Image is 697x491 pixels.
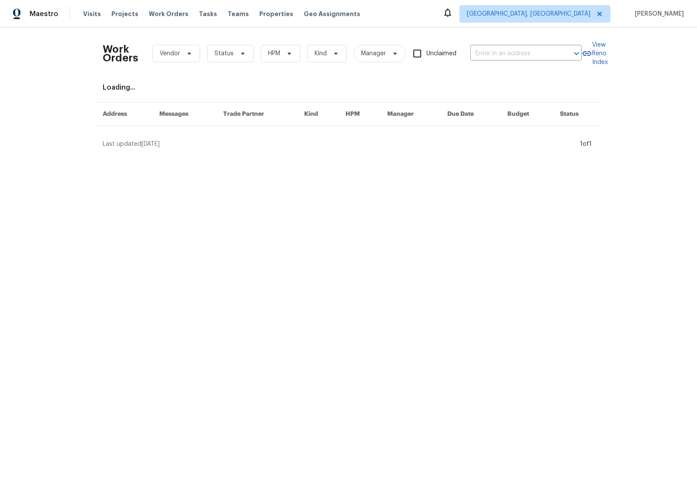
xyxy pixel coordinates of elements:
[199,11,217,17] span: Tasks
[338,103,380,126] th: HPM
[380,103,440,126] th: Manager
[553,103,601,126] th: Status
[570,47,583,60] button: Open
[96,103,152,126] th: Address
[228,10,249,18] span: Teams
[582,40,608,67] a: View Reno Index
[103,140,577,148] div: Last updated
[111,10,138,18] span: Projects
[361,49,386,58] span: Manager
[297,103,338,126] th: Kind
[467,10,590,18] span: [GEOGRAPHIC_DATA], [GEOGRAPHIC_DATA]
[440,103,500,126] th: Due Date
[500,103,553,126] th: Budget
[304,10,360,18] span: Geo Assignments
[103,83,594,92] div: Loading...
[30,10,58,18] span: Maestro
[580,140,592,148] div: 1 of 1
[141,141,160,147] span: [DATE]
[152,103,216,126] th: Messages
[214,49,234,58] span: Status
[149,10,188,18] span: Work Orders
[103,45,138,62] h2: Work Orders
[631,10,684,18] span: [PERSON_NAME]
[216,103,298,126] th: Trade Partner
[83,10,101,18] span: Visits
[426,49,456,58] span: Unclaimed
[259,10,293,18] span: Properties
[315,49,327,58] span: Kind
[268,49,280,58] span: HPM
[470,47,557,61] input: Enter in an address
[160,49,180,58] span: Vendor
